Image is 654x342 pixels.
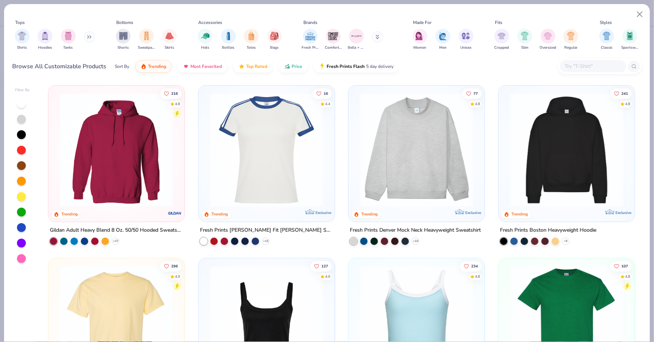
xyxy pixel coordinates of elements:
[540,45,556,51] span: Oversized
[279,60,308,73] button: Price
[178,60,227,73] button: Most Favorited
[148,63,166,69] span: Trending
[601,45,613,51] span: Classic
[356,93,477,207] img: f5d85501-0dbb-4ee4-b115-c08fa3845d83
[38,29,52,51] div: filter for Hoodies
[246,63,267,69] span: Top Rated
[160,88,182,99] button: Like
[190,63,222,69] span: Most Favorited
[162,29,177,51] div: filter for Skirts
[465,210,481,215] span: Exclusive
[314,60,399,73] button: Fresh Prints Flash5 day delivery
[305,31,316,42] img: Fresh Prints Image
[113,239,118,243] span: + 37
[18,32,26,40] img: Shirts Image
[475,274,481,279] div: 4.8
[17,45,27,51] span: Shirts
[610,88,632,99] button: Like
[495,45,509,51] span: Cropped
[160,261,182,271] button: Like
[495,29,509,51] button: filter button
[521,45,529,51] span: Slim
[267,29,282,51] button: filter button
[41,32,49,40] img: Hoodies Image
[15,19,25,26] div: Tops
[38,45,52,51] span: Hoodies
[165,32,174,40] img: Skirts Image
[517,29,532,51] div: filter for Slim
[165,45,174,51] span: Skirts
[222,45,235,51] span: Bottles
[135,60,172,73] button: Trending
[116,29,131,51] button: filter button
[564,45,578,51] span: Regular
[436,29,450,51] div: filter for Men
[117,19,134,26] div: Bottoms
[201,32,210,40] img: Hats Image
[498,32,506,40] img: Cropped Image
[413,45,427,51] span: Women
[201,45,209,51] span: Hats
[622,29,638,51] button: filter button
[138,29,155,51] div: filter for Sweatpants
[564,62,621,70] input: Try "T-Shirt"
[141,63,147,69] img: trending.gif
[610,261,632,271] button: Like
[302,29,319,51] div: filter for Fresh Prints
[599,29,614,51] button: filter button
[168,206,182,221] img: Gildan logo
[119,32,128,40] img: Shorts Image
[616,210,631,215] span: Exclusive
[325,101,330,107] div: 4.4
[462,32,470,40] img: Unisex Image
[313,88,332,99] button: Like
[540,29,556,51] div: filter for Oversized
[622,29,638,51] div: filter for Sportswear
[15,29,30,51] button: filter button
[564,239,568,243] span: + 9
[500,226,596,235] div: Fresh Prints Boston Heavyweight Hoodie
[247,45,256,51] span: Totes
[50,226,183,235] div: Gildan Adult Heavy Blend 8 Oz. 50/50 Hooded Sweatshirt
[270,32,278,40] img: Bags Image
[263,239,268,243] span: + 15
[221,29,236,51] button: filter button
[517,29,532,51] button: filter button
[463,88,482,99] button: Like
[350,226,481,235] div: Fresh Prints Denver Mock Neck Heavyweight Sweatshirt
[325,45,342,51] span: Comfort Colors
[472,264,478,268] span: 234
[461,45,472,51] span: Unisex
[61,29,76,51] div: filter for Tanks
[244,29,259,51] div: filter for Totes
[56,93,177,207] img: 01756b78-01f6-4cc6-8d8a-3c30c1a0c8ac
[138,45,155,51] span: Sweatpants
[310,261,332,271] button: Like
[495,29,509,51] div: filter for Cropped
[198,29,213,51] div: filter for Hats
[327,63,365,69] span: Fresh Prints Flash
[15,29,30,51] div: filter for Shirts
[171,91,178,95] span: 216
[270,45,279,51] span: Bags
[321,264,328,268] span: 127
[439,32,447,40] img: Men Image
[239,63,245,69] img: TopRated.gif
[183,63,189,69] img: most_fav.gif
[175,101,180,107] div: 4.8
[325,274,330,279] div: 4.9
[567,32,575,40] img: Regular Image
[348,45,365,51] span: Bella + Canvas
[302,45,319,51] span: Fresh Prints
[315,210,331,215] span: Exclusive
[15,87,30,93] div: Filter By
[267,29,282,51] div: filter for Bags
[351,31,362,42] img: Bella + Canvas Image
[564,29,578,51] button: filter button
[325,29,342,51] button: filter button
[175,274,180,279] div: 4.9
[199,19,223,26] div: Accessories
[303,19,317,26] div: Brands
[38,29,52,51] button: filter button
[622,264,628,268] span: 107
